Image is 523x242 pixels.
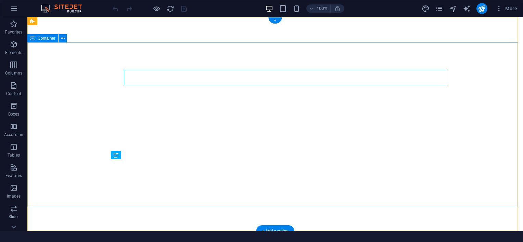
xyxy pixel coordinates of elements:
[449,4,457,13] button: navigator
[166,4,174,13] button: reload
[422,4,430,13] button: design
[5,70,22,76] p: Columns
[449,5,457,13] i: Navigator
[4,132,23,137] p: Accordion
[38,36,55,40] span: Container
[478,5,486,13] i: Publish
[334,5,341,12] i: On resize automatically adjust zoom level to fit chosen device.
[152,4,161,13] button: Click here to leave preview mode and continue editing
[5,173,22,178] p: Features
[317,4,328,13] h6: 100%
[422,5,430,13] i: Design (Ctrl+Alt+Y)
[6,91,21,96] p: Content
[493,3,520,14] button: More
[435,4,444,13] button: pages
[463,5,471,13] i: AI Writer
[5,50,23,55] p: Elements
[8,152,20,158] p: Tables
[9,214,19,219] p: Slider
[268,17,282,24] div: +
[7,193,21,199] p: Images
[256,225,294,237] div: + Add section
[306,4,331,13] button: 100%
[435,5,443,13] i: Pages (Ctrl+Alt+S)
[463,4,471,13] button: text_generator
[476,3,487,14] button: publish
[39,4,91,13] img: Editor Logo
[8,111,20,117] p: Boxes
[166,5,174,13] i: Reload page
[496,5,517,12] span: More
[5,29,22,35] p: Favorites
